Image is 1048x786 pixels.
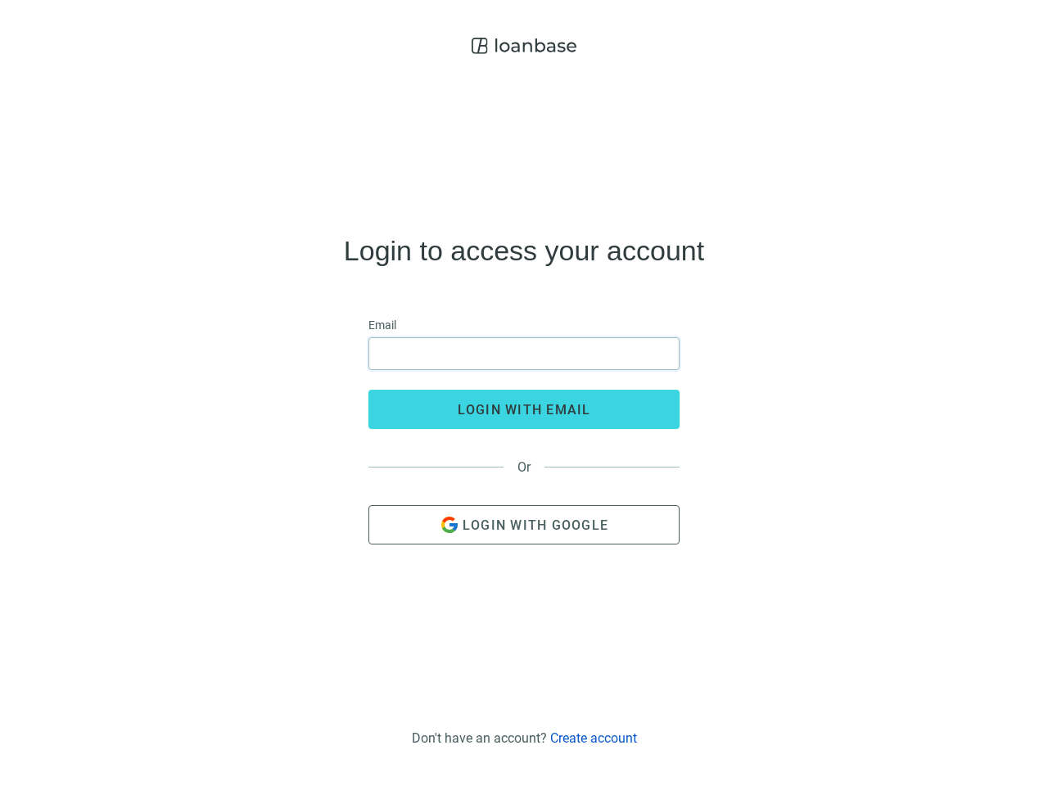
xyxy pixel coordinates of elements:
span: login with email [458,402,591,418]
span: Login with Google [463,517,608,533]
button: login with email [368,390,680,429]
h4: Login to access your account [344,237,704,264]
span: Email [368,316,396,334]
button: Login with Google [368,505,680,544]
span: Or [504,459,544,475]
a: Create account [550,730,637,746]
div: Don't have an account? [412,730,637,746]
